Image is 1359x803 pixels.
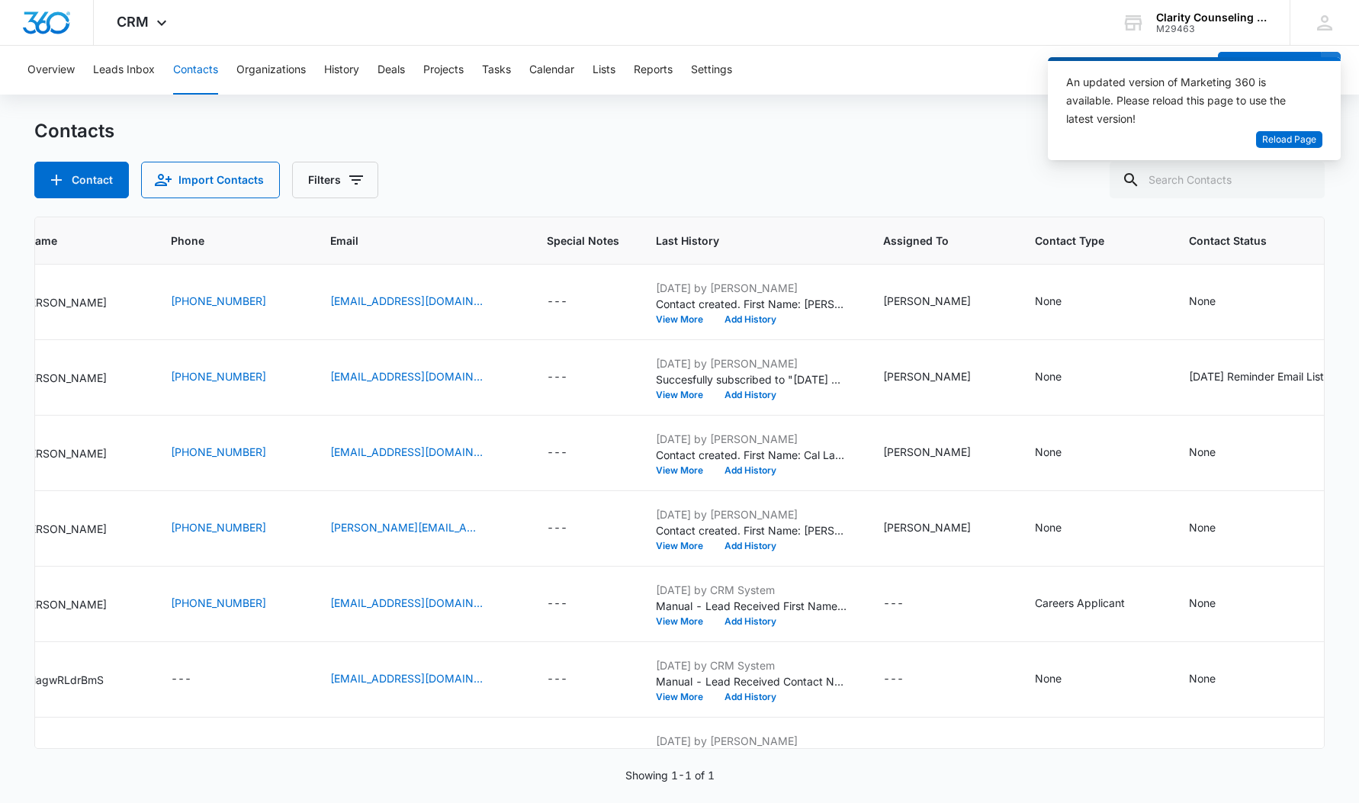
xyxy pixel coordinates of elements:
[1189,746,1324,762] div: [DATE] Reminder Email List
[656,673,847,689] p: Manual - Lead Received Contact Name: mHagwRLdrBmS Email: [EMAIL_ADDRESS][DOMAIN_NAME] Lead Source...
[171,444,294,462] div: Phone - (404) 386-2622 - Select to Edit Field
[547,595,567,613] div: ---
[547,293,567,311] div: ---
[330,670,510,689] div: Email - opigohihil753@gmail.com - Select to Edit Field
[883,746,971,762] div: [PERSON_NAME]
[171,746,294,764] div: Phone - (831) 588-5248 - Select to Edit Field
[19,521,107,537] p: [PERSON_NAME]
[656,355,847,371] p: [DATE] by [PERSON_NAME]
[171,444,266,460] a: [PHONE_NUMBER]
[547,368,567,387] div: ---
[171,368,294,387] div: Phone - (470) 232-2152 - Select to Edit Field
[292,162,378,198] button: Filters
[1035,444,1062,460] div: None
[593,46,615,95] button: Lists
[1189,444,1216,460] div: None
[1189,746,1351,764] div: Contact Status - Saturday Reminder Email List - Select to Edit Field
[1035,233,1130,249] span: Contact Type
[330,368,510,387] div: Email - carlygsessoms@gmail.com - Select to Edit Field
[883,368,998,387] div: Assigned To - Morgan DiGirolamo - Select to Edit Field
[1035,746,1091,764] div: Contact Type - Client - Select to Edit Field
[714,315,787,324] button: Add History
[547,368,595,387] div: Special Notes - - Select to Edit Field
[330,670,483,686] a: [EMAIL_ADDRESS][DOMAIN_NAME]
[330,293,510,311] div: Email - donnaposey36@gmail.com - Select to Edit Field
[19,294,107,310] p: [PERSON_NAME]
[625,767,715,783] p: Showing 1-1 of 1
[1189,519,1216,535] div: None
[330,746,510,764] div: Email - nicolesouza526@gmail.com - Select to Edit Field
[171,670,219,689] div: Phone - - Select to Edit Field
[171,519,266,535] a: [PHONE_NUMBER]
[714,692,787,702] button: Add History
[1262,133,1316,147] span: Reload Page
[19,370,107,386] p: [PERSON_NAME]
[547,444,595,462] div: Special Notes - - Select to Edit Field
[883,595,931,613] div: Assigned To - - Select to Edit Field
[1035,595,1152,613] div: Contact Type - Careers Applicant - Select to Edit Field
[547,746,595,764] div: Special Notes - - Select to Edit Field
[1189,293,1216,309] div: None
[330,746,483,762] a: [EMAIL_ADDRESS][DOMAIN_NAME]
[883,293,971,309] div: [PERSON_NAME]
[171,293,266,309] a: [PHONE_NUMBER]
[171,233,271,249] span: Phone
[173,46,218,95] button: Contacts
[141,162,280,198] button: Import Contacts
[1066,73,1304,128] div: An updated version of Marketing 360 is available. Please reload this page to use the latest version!
[117,14,149,30] span: CRM
[656,582,847,598] p: [DATE] by CRM System
[324,46,359,95] button: History
[1189,444,1243,462] div: Contact Status - None - Select to Edit Field
[171,670,191,689] div: ---
[714,617,787,626] button: Add History
[1189,293,1243,311] div: Contact Status - None - Select to Edit Field
[656,522,847,538] p: Contact created. First Name: [PERSON_NAME] Last Name: [PERSON_NAME] Phone: [PHONE_NUMBER] Email: ...
[529,46,574,95] button: Calendar
[714,541,787,551] button: Add History
[482,46,511,95] button: Tasks
[171,595,294,613] div: Phone - (717) 350-6338 - Select to Edit Field
[171,519,294,538] div: Phone - (910) 840-0704 - Select to Edit Field
[330,519,483,535] a: [PERSON_NAME][EMAIL_ADDRESS][PERSON_NAME][DOMAIN_NAME]
[883,595,904,613] div: ---
[1035,293,1062,309] div: None
[547,293,595,311] div: Special Notes - - Select to Edit Field
[547,746,567,764] div: ---
[423,46,464,95] button: Projects
[1218,52,1321,88] button: Add Contact
[656,733,847,749] p: [DATE] by [PERSON_NAME]
[656,541,714,551] button: View More
[1035,368,1089,387] div: Contact Type - None - Select to Edit Field
[656,506,847,522] p: [DATE] by [PERSON_NAME]
[714,466,787,475] button: Add History
[656,598,847,614] p: Manual - Lead Received First Name: [PERSON_NAME] Last Name: [PERSON_NAME] Phone: [PHONE_NUMBER] E...
[1189,519,1243,538] div: Contact Status - None - Select to Edit Field
[547,519,595,538] div: Special Notes - - Select to Edit Field
[1189,368,1324,384] div: [DATE] Reminder Email List
[547,670,595,689] div: Special Notes - - Select to Edit Field
[1189,595,1216,611] div: None
[1110,162,1325,198] input: Search Contacts
[656,447,847,463] p: Contact created. First Name: Cal Last Name: [PERSON_NAME] Phone: [PHONE_NUMBER] Email: [EMAIL_ADD...
[656,657,847,673] p: [DATE] by CRM System
[656,233,824,249] span: Last History
[883,519,998,538] div: Assigned To - Morgan DiGirolamo - Select to Edit Field
[656,371,847,387] p: Succesfully subscribed to "[DATE] Reminder".
[883,368,971,384] div: [PERSON_NAME]
[236,46,306,95] button: Organizations
[656,315,714,324] button: View More
[330,444,483,460] a: [EMAIL_ADDRESS][DOMAIN_NAME]
[19,672,104,688] p: mHagwRLdrBmS
[656,296,847,312] p: Contact created. First Name: [PERSON_NAME] Last Name: [PERSON_NAME] Phone: [PHONE_NUMBER] Email: ...
[330,595,510,613] div: Email - tianablanding@gmail.com - Select to Edit Field
[1035,670,1089,689] div: Contact Type - None - Select to Edit Field
[883,670,904,689] div: ---
[883,444,971,460] div: [PERSON_NAME]
[883,670,931,689] div: Assigned To - - Select to Edit Field
[171,595,266,611] a: [PHONE_NUMBER]
[34,162,129,198] button: Add Contact
[1189,233,1329,249] span: Contact Status
[1035,519,1062,535] div: None
[883,293,998,311] div: Assigned To - Morgan DiGirolamo - Select to Edit Field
